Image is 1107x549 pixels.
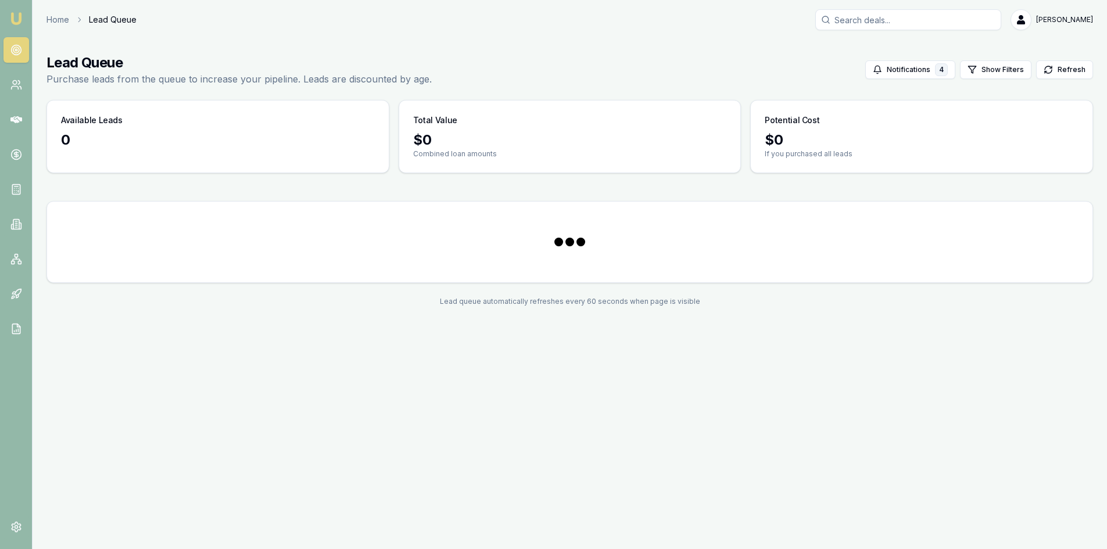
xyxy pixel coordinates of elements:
button: Show Filters [960,60,1031,79]
div: $ 0 [413,131,727,149]
a: Home [46,14,69,26]
div: 4 [935,63,948,76]
img: emu-icon-u.png [9,12,23,26]
span: [PERSON_NAME] [1036,15,1093,24]
nav: breadcrumb [46,14,137,26]
span: Lead Queue [89,14,137,26]
p: If you purchased all leads [765,149,1079,159]
h1: Lead Queue [46,53,432,72]
h3: Total Value [413,114,457,126]
h3: Potential Cost [765,114,819,126]
button: Refresh [1036,60,1093,79]
p: Purchase leads from the queue to increase your pipeline. Leads are discounted by age. [46,72,432,86]
div: $ 0 [765,131,1079,149]
h3: Available Leads [61,114,123,126]
input: Search deals [815,9,1001,30]
div: Lead queue automatically refreshes every 60 seconds when page is visible [46,297,1093,306]
div: 0 [61,131,375,149]
p: Combined loan amounts [413,149,727,159]
button: Notifications4 [865,60,955,79]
